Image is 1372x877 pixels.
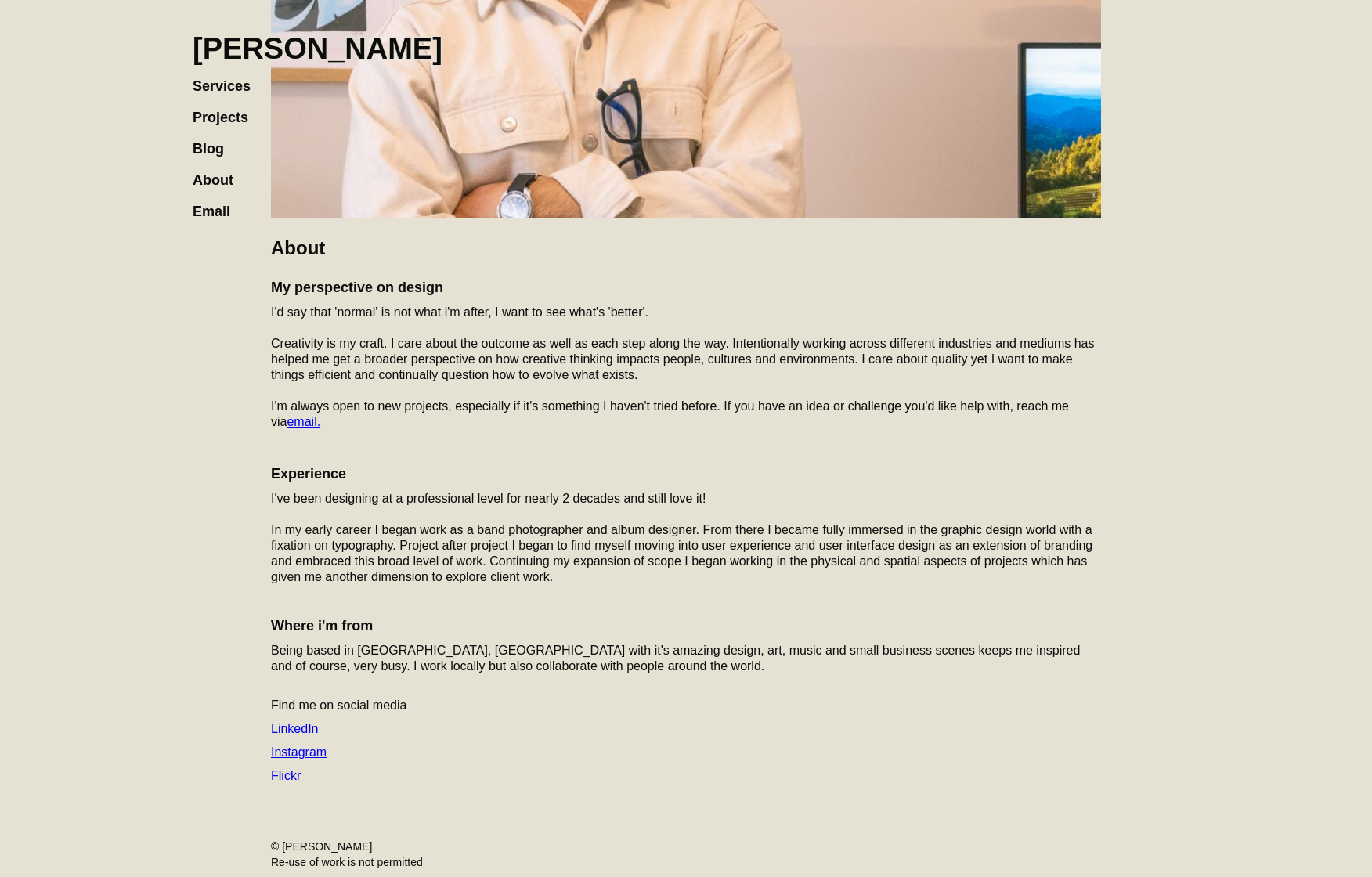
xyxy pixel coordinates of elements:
[193,31,442,66] h1: [PERSON_NAME]
[193,188,246,219] a: Email
[193,157,249,188] a: About
[271,278,1101,297] h4: My perspective on design
[193,125,240,157] a: Blog
[271,305,1101,430] p: I'd say that 'normal' is not what i'm after, I want to see what's 'better'. Creativity is my craf...
[271,491,1101,585] p: I've been designing at a professional level for nearly 2 decades and still love it! In my early c...
[193,63,266,94] a: Services
[193,94,264,125] a: Projects
[271,616,1101,635] h4: Where i'm from
[271,722,319,735] a: LinkedIn
[271,839,1101,870] div: © [PERSON_NAME] Re-use of work is not permitted
[271,438,1101,457] h4: ‍
[271,643,1101,674] p: Being based in [GEOGRAPHIC_DATA], [GEOGRAPHIC_DATA] with it's amazing design, art, music and smal...
[271,682,1101,713] p: ‍ Find me on social media
[271,234,1101,262] h2: About
[271,593,1101,608] p: ‍
[271,769,301,782] a: Flickr
[193,16,442,66] a: home
[271,464,1101,483] h4: Experience
[271,745,327,759] a: Instagram
[287,415,320,428] a: email.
